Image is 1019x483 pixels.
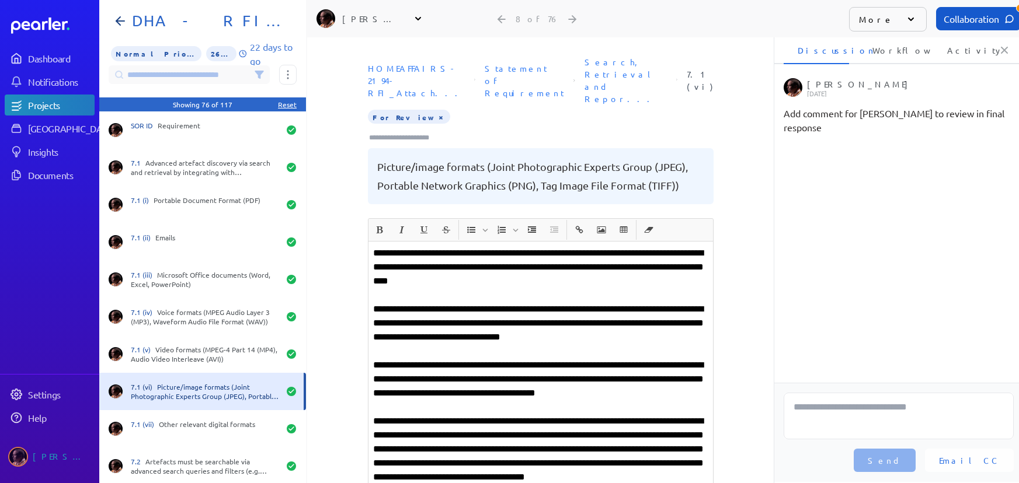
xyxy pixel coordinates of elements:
div: [PERSON_NAME] [33,447,91,467]
span: Clear Formatting [638,220,659,240]
div: Dashboard [28,52,93,64]
span: Strike through [436,220,457,240]
div: Projects [28,99,93,111]
button: Clear Formatting [639,220,659,240]
a: Ryan Baird's photo[PERSON_NAME] [5,442,95,471]
button: Insert link [569,220,589,240]
span: Italic [391,220,412,240]
a: Documents [5,164,95,185]
a: Dashboard [5,48,95,69]
div: Showing 76 of 117 [173,100,232,109]
span: Underline [413,220,434,240]
div: Settings [28,388,93,400]
img: Ryan Baird [109,123,123,137]
a: Insights [5,141,95,162]
img: Ryan Baird [109,422,123,436]
span: Insert Image [591,220,612,240]
a: Dashboard [11,17,95,34]
span: Bold [369,220,390,240]
p: More [859,13,893,25]
div: Advanced artefact discovery via search and retrieval by integrating with departmental repositorie... [131,158,279,177]
button: Insert table [614,220,634,240]
span: Section: Search, Retrieval and Reporting Efficiency [580,51,672,110]
pre: Picture/image formats (Joint Photographic Experts Group (JPEG), Portable Network Graphics (PNG), ... [377,157,704,195]
span: Insert Unordered List [461,220,490,240]
span: Sheet: Statement of Requirement [480,58,569,104]
img: Ryan Baird [109,272,123,286]
li: Activity [933,36,999,64]
div: Documents [28,169,93,181]
li: Workflow [858,36,924,64]
span: Priority [111,46,201,61]
button: Email CC [925,449,1014,472]
div: [PERSON_NAME] [342,13,401,24]
img: Ryan Baird [784,78,802,97]
button: Insert Image [592,220,611,240]
span: Document: HOMEAFFAIRS-2194-RFI_Attachment 4_RFI Response Template_Statement of Requirements Pearl... [363,58,469,104]
button: Italic [392,220,412,240]
div: Requirement [131,121,279,139]
span: 7.1 (v) [131,345,155,354]
div: Other relevant digital formats [131,419,279,438]
li: Discussion [784,36,849,64]
button: Underline [414,220,434,240]
a: Settings [5,384,95,405]
span: Decrease Indent [544,220,565,240]
span: 7.1 (vii) [131,419,159,429]
span: Insert Ordered List [491,220,520,240]
span: Reference Number: 7.1 (vi) [682,64,718,97]
a: Help [5,407,95,428]
h1: DHA - RFI FOIP CMS Functional Requirements [127,12,287,30]
div: Add comment for [PERSON_NAME] to review in final response [784,106,1014,134]
span: 7.1 (vi) [131,382,157,391]
span: SOR ID [131,121,158,130]
span: 7.1 (iv) [131,307,157,317]
p: 22 days to go [250,40,297,68]
span: Insert table [613,220,634,240]
span: Send [868,454,902,466]
img: Ryan Baird [109,384,123,398]
button: Send [854,449,916,472]
span: Email CC [939,454,1000,466]
span: 7.1 (i) [131,195,154,205]
span: 7.1 [131,158,145,167]
img: Ryan Baird [109,310,123,324]
div: Help [28,412,93,423]
p: [DATE] [807,90,1010,97]
div: Notifications [28,76,93,87]
img: Ryan Baird [317,9,335,28]
img: Ryan Baird [109,347,123,361]
span: 7.1 (ii) [131,233,155,242]
img: Ryan Baird [109,198,123,212]
div: Microsoft Office documents (Word, Excel, PowerPoint) [131,270,279,289]
a: [GEOGRAPHIC_DATA] [5,118,95,139]
button: Tag at index 0 with value ForReview focussed. Press backspace to remove [436,111,446,123]
span: For Review [368,110,450,124]
div: Insights [28,146,93,157]
div: Reset [278,100,297,109]
button: Insert Unordered List [461,220,481,240]
div: Picture/image formats (Joint Photographic Experts Group (JPEG), Portable Network Graphics (PNG), ... [131,382,279,401]
span: 7.1 (iii) [131,270,157,279]
button: Insert Ordered List [492,220,512,240]
span: 7.2 [131,457,145,466]
div: [GEOGRAPHIC_DATA] [28,123,115,134]
button: Increase Indent [522,220,542,240]
div: Portable Document Format (PDF) [131,195,279,214]
a: Projects [5,94,95,116]
div: Video formats (MPEG-4 Part 14 (MP4), Audio Video Interleave (AVI)) [131,345,279,363]
div: Voice formats (MPEG Audio Layer 3 (MP3), Waveform Audio File Format (WAV)) [131,307,279,326]
div: [PERSON_NAME] [807,78,1010,97]
span: Insert link [569,220,590,240]
img: Ryan Baird [109,235,123,249]
span: Increase Indent [521,220,542,240]
div: Emails [131,233,279,251]
input: Type here to add tags [368,132,440,143]
div: Artefacts must be searchable via advanced search queries and filters (e.g. client name, request I... [131,457,279,475]
a: Notifications [5,71,95,92]
img: Ryan Baird [8,447,28,467]
img: Ryan Baird [109,160,123,174]
img: Ryan Baird [109,459,123,473]
span: 26% of Questions Completed [206,46,237,61]
button: Bold [370,220,389,240]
